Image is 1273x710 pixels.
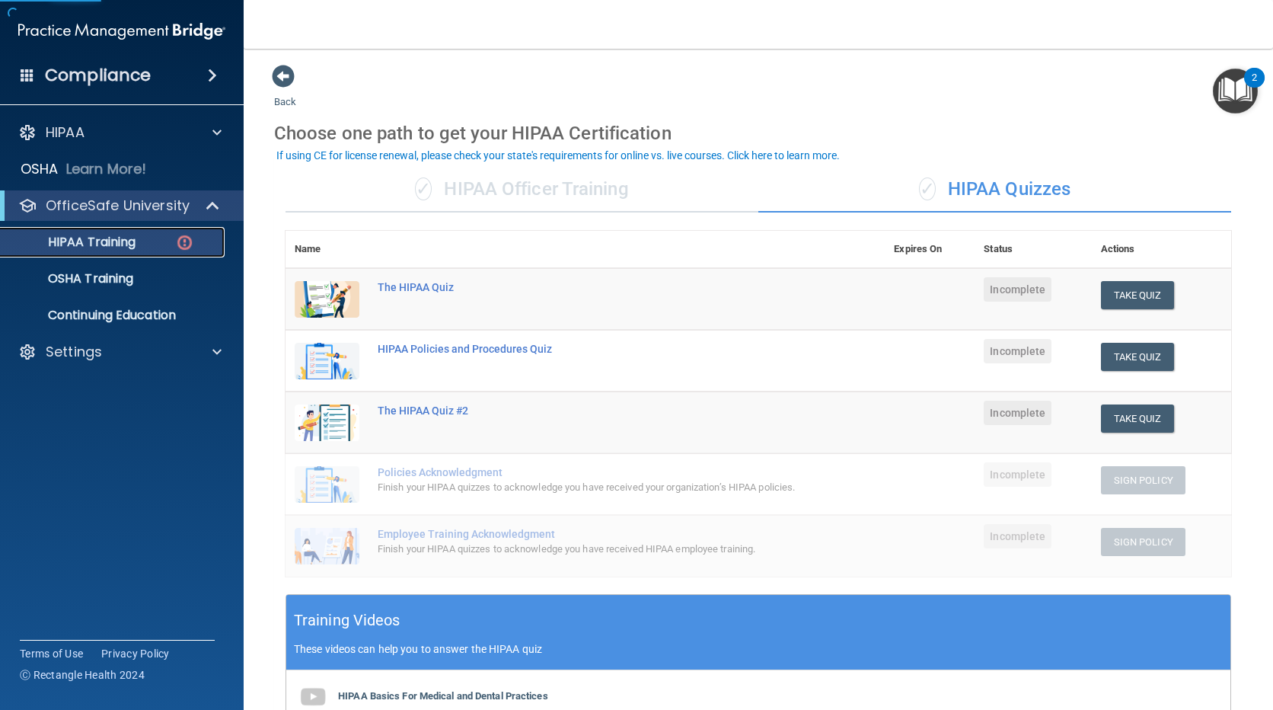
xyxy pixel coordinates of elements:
img: danger-circle.6113f641.png [175,233,194,252]
p: Continuing Education [10,308,218,323]
div: If using CE for license renewal, please check your state's requirements for online vs. live cours... [276,150,840,161]
a: Settings [18,343,222,361]
th: Status [975,231,1091,268]
p: OSHA Training [10,271,133,286]
span: Incomplete [984,524,1051,548]
div: 2 [1252,78,1257,98]
button: If using CE for license renewal, please check your state's requirements for online vs. live cours... [274,148,842,163]
th: Actions [1092,231,1231,268]
div: Policies Acknowledgment [378,466,809,478]
th: Name [286,231,368,268]
button: Take Quiz [1101,281,1174,309]
p: These videos can help you to answer the HIPAA quiz [294,643,1223,655]
div: HIPAA Policies and Procedures Quiz [378,343,809,355]
a: OfficeSafe University [18,197,221,215]
img: PMB logo [18,16,225,46]
button: Sign Policy [1101,466,1185,494]
h5: Training Videos [294,607,400,634]
button: Open Resource Center, 2 new notifications [1213,69,1258,114]
p: HIPAA Training [10,235,136,250]
b: HIPAA Basics For Medical and Dental Practices [338,690,548,702]
p: OfficeSafe University [46,197,190,215]
span: Incomplete [984,277,1051,302]
span: Incomplete [984,401,1051,425]
p: HIPAA [46,123,85,142]
a: Terms of Use [20,646,83,661]
p: Settings [46,343,102,361]
h4: Compliance [45,65,151,86]
div: The HIPAA Quiz [378,281,809,293]
span: ✓ [919,177,936,200]
span: Ⓒ Rectangle Health 2024 [20,667,145,683]
div: HIPAA Quizzes [758,167,1231,213]
div: Employee Training Acknowledgment [378,528,809,540]
div: Choose one path to get your HIPAA Certification [274,111,1243,155]
a: Privacy Policy [101,646,170,661]
div: Finish your HIPAA quizzes to acknowledge you have received your organization’s HIPAA policies. [378,478,809,497]
div: HIPAA Officer Training [286,167,758,213]
p: Learn More! [66,160,147,178]
button: Take Quiz [1101,405,1174,433]
span: Incomplete [984,462,1051,487]
th: Expires On [885,231,975,268]
a: Back [274,78,296,107]
button: Sign Policy [1101,528,1185,556]
div: The HIPAA Quiz #2 [378,405,809,417]
button: Take Quiz [1101,343,1174,371]
div: Finish your HIPAA quizzes to acknowledge you have received HIPAA employee training. [378,540,809,558]
p: OSHA [21,160,59,178]
span: Incomplete [984,339,1051,363]
a: HIPAA [18,123,222,142]
span: ✓ [415,177,432,200]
